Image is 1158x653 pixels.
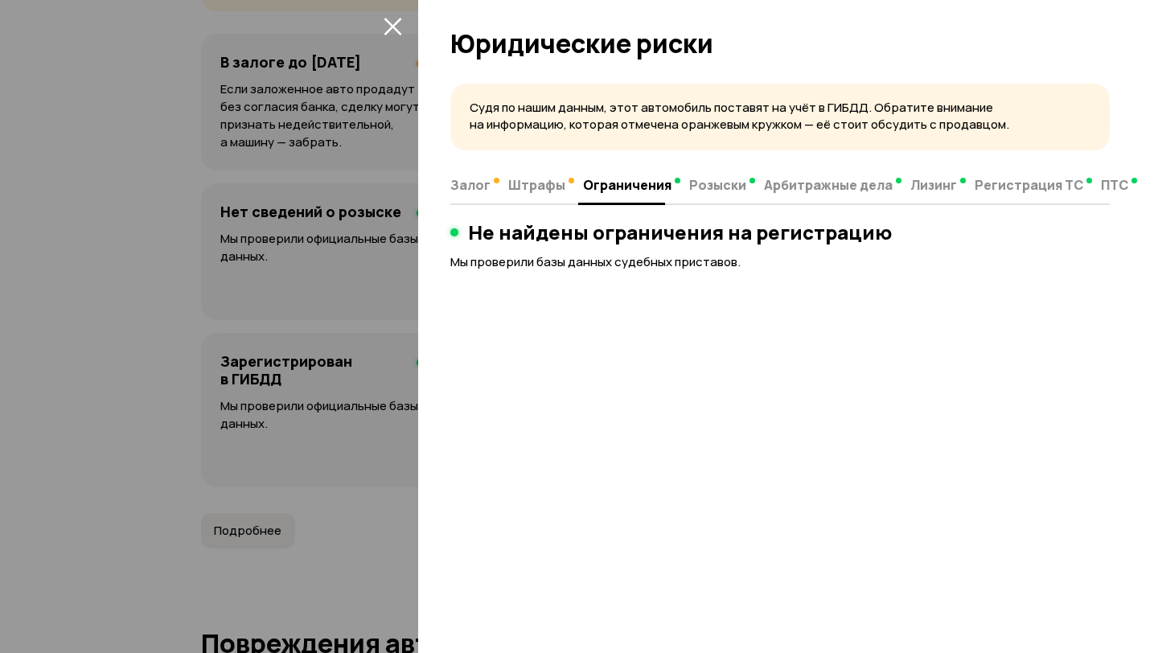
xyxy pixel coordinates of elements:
span: Лизинг [910,177,957,193]
span: Судя по нашим данным, этот автомобиль поставят на учёт в ГИБДД. Обратите внимание на информацию, ... [470,99,1009,133]
span: Штрафы [508,177,565,193]
span: Регистрация ТС [975,177,1083,193]
button: закрыть [380,13,405,39]
span: Арбитражные дела [764,177,893,193]
h3: Не найдены ограничения на регистрацию [468,221,892,244]
span: Залог [450,177,491,193]
span: ПТС [1101,177,1128,193]
span: Ограничения [583,177,671,193]
span: Розыски [689,177,746,193]
p: Мы проверили базы данных судебных приставов. [450,253,1110,271]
